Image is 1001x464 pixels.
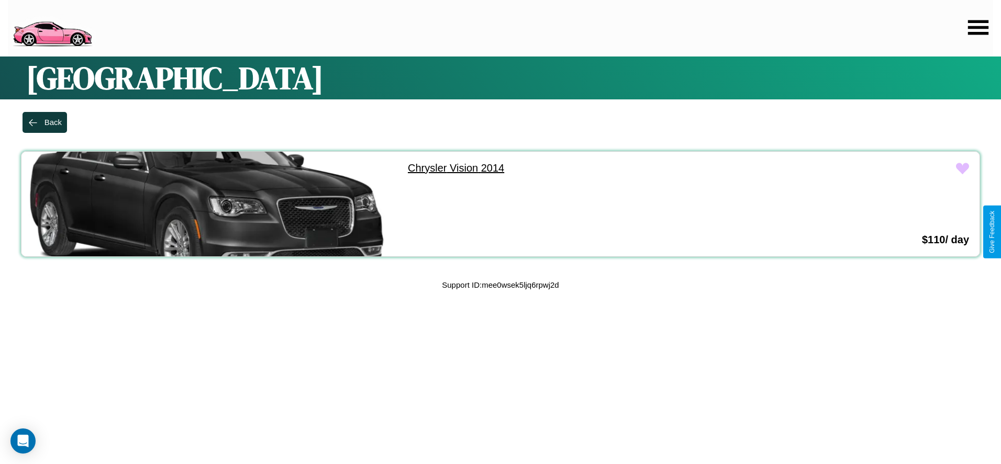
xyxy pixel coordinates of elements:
p: Support ID: mee0wsek5ljq6rpwj2d [442,278,559,292]
a: Chrysler Vision 2014 [397,152,768,185]
div: Back [45,118,62,127]
div: Open Intercom Messenger [10,428,36,454]
h1: [GEOGRAPHIC_DATA] [26,56,975,99]
button: Back [23,112,67,133]
img: logo [8,5,96,49]
h3: $ 110 / day [922,234,969,246]
div: Give Feedback [988,211,996,253]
